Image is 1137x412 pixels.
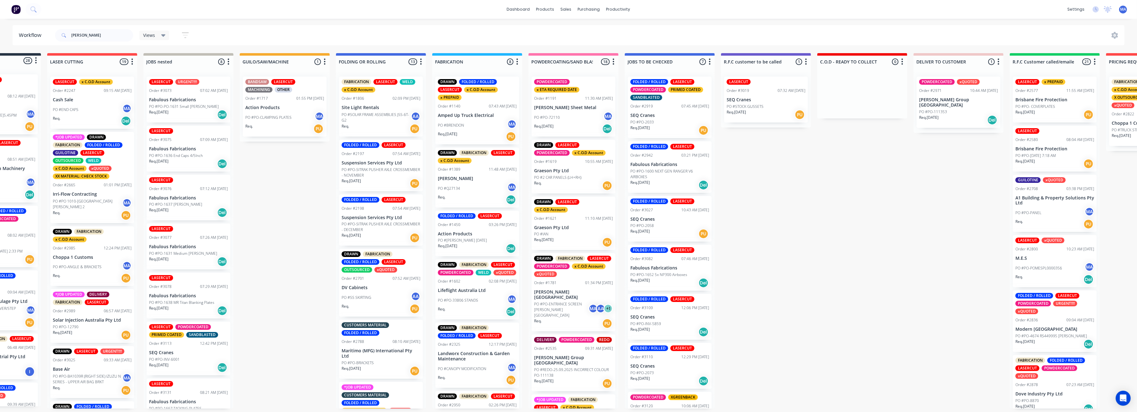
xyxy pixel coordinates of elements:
div: GUILOTINE [1015,177,1041,183]
p: PO #PO-PO-1631 Small [PERSON_NAME] [149,104,219,109]
div: 10:44 AM [DATE] [970,88,998,93]
div: xQUOTED [1112,103,1134,108]
div: 09:15 AM [DATE] [104,88,132,93]
div: POWDERCOATED [534,79,570,85]
div: PU [1084,159,1094,169]
div: FABRICATION [555,256,585,261]
div: LASERCUTURGENT!!!!Order #307307:02 AM [DATE]Fabulous FabricationsPO #PO-PO-1631 Small [PERSON_NAM... [147,77,230,123]
div: FABRICATION [74,229,104,234]
p: PO #PO-1600 NEXT GEN RANGER V6 AIRBOXES [630,168,709,180]
div: FOLDED / ROLLEDLASERCUTPOWDERCOATEDPRIMED COATEDSANDBLASTEDOrder #291907:45 AM [DATE]SEQ CranesPO... [628,77,712,138]
div: LASERCUT [271,79,295,85]
div: DRAWN [534,142,553,148]
p: PO #BRENDON [438,123,464,128]
p: Req. [DATE] [630,125,650,131]
p: Req. [DATE] [534,123,553,129]
div: LASERCUT [555,199,579,205]
div: Del [121,116,131,126]
p: PO #STOCK GUSSETS [727,104,764,109]
p: Req. [DATE] [438,243,457,249]
div: MA [315,112,324,121]
p: Brisbane Fire Protection [1015,97,1094,103]
div: x C.O.D Account [534,207,568,213]
div: Order #2665 [53,182,75,188]
div: x PREPAID [1042,79,1065,85]
div: FOLDED / ROLLEDLASERCUTOrder #308207:46 AM [DATE]Fabulous FabricationsPO #PO-1652 5x NP300 Airbox... [628,245,712,291]
p: Req. [53,210,60,216]
div: xQUOTED [1042,238,1064,243]
div: LASERCUT [382,259,406,265]
div: DRAWNFOLDED / ROLLEDLASERCUTx C.O.D Accountx PREPAIDOrder #114007:43 AM [DATE]Amped Up Truck Elec... [435,77,519,144]
div: 07:43 AM [DATE] [489,103,517,109]
p: Req. [DATE] [630,229,650,234]
p: M.E.S [1015,256,1094,261]
div: LASERCUTx PREPAIDOrder #257711:55 AM [DATE]Brisbane Fire ProtectionPO #PO- COVERPLATESReq.[DATE]PU [1013,77,1097,123]
div: LASERCUTOrder #301907:32 AM [DATE]SEQ CranesPO #STOCK GUSSETSReq.[DATE]PU [724,77,808,123]
div: DRAWNFABRICATIONx C.O.D AccountOrder #298512:24 PM [DATE]Choppa 1 CustomsPO #PO-ANGLE & BRACKETSM... [50,226,134,286]
div: SANDBLASTED [630,95,662,100]
p: Fabulous Fabrications [149,244,228,249]
p: SEQ Cranes [727,97,805,103]
div: POWDERCOATEDxQUOTEDOrder #297110:44 AM [DATE][PERSON_NAME] Group [GEOGRAPHIC_DATA]PO #PO-111353Re... [917,77,1000,128]
div: 07:46 AM [DATE] [681,256,709,262]
div: DRAWN [87,134,106,140]
p: Req. [DATE] [630,180,650,185]
div: xQUOTED [957,79,980,85]
div: FABRICATION [342,79,371,85]
div: PU [506,132,516,142]
div: Order #2197 [342,151,364,157]
div: Order #2580 [1015,137,1038,143]
p: PO #END CAPS [53,107,78,113]
div: Order #1140 [438,103,460,109]
p: PO #PO-SITRAK PUSHER AXLE CROSSMEMBER - NOVEMBER [342,167,420,178]
p: PO #PO-72110 [534,115,560,120]
p: Req. [53,116,60,121]
div: Del [217,110,227,120]
div: POWDERCOATED [919,79,955,85]
div: Order #1717 [245,96,268,101]
div: Order #2822 [1112,111,1134,117]
div: PU [602,181,612,191]
div: *JOB UPDATED [53,134,85,140]
div: Del [506,244,516,254]
p: Graeson Pty Ltd [534,225,613,230]
div: xQUOTED [89,166,112,171]
div: 03:38 PM [DATE] [1066,186,1094,192]
div: 07:54 AM [DATE] [393,206,420,211]
div: URGENT!!!! [175,79,199,85]
div: PU [795,110,805,120]
div: GUILOTINE [53,150,78,156]
div: POWDERCOATEDx ETA REQUIRED DATEOrder #119111:30 AM [DATE][PERSON_NAME] Sheet MetalPO #PO-72110MAR... [532,77,615,137]
div: DRAWNFABRICATIONLASERCUTPOWDERCOATEDx C.O.D AccountxQUOTEDOrder #178101:34 PM [DATE][PERSON_NAME]... [532,253,615,331]
div: BANDSAW [245,79,269,85]
p: Graeson Pty Ltd [534,168,613,173]
div: DRAWN [342,251,361,257]
img: Factory [11,5,21,14]
div: Order #1621 [534,216,557,221]
div: GUILOTINExQUOTEDOrder #270803:38 PM [DATE]A1 Building & Property Solutions Pty LtdPO #PO-PANELMAR... [1013,175,1097,232]
div: Del [217,208,227,218]
div: WELD [86,158,101,163]
div: FOLDED / ROLLED [342,197,379,203]
div: Order #2800 [1015,246,1038,252]
p: [PERSON_NAME] Sheet Metal [534,105,613,110]
div: 07:09 AM [DATE] [200,137,228,143]
div: POWDERCOATED [534,150,570,156]
div: 08:04 AM [DATE] [1066,137,1094,143]
div: LASERCUT [382,197,406,203]
div: PU [1084,219,1094,229]
div: LASERCUTOrder #258008:04 AM [DATE]Brisbane Fire ProtectionPO #PO-[DATE] 7:18 AMReq.[DATE]PU [1013,126,1097,172]
div: FOLDED / ROLLEDLASERCUTOrder #294203:21 PM [DATE]Fabulous FabricationsPO #PO-1600 NEXT GEN RANGER... [628,141,712,193]
p: Req. [DATE] [919,115,939,120]
div: FOLDED / ROLLED [630,247,668,253]
div: Del [987,115,997,125]
div: FABRICATION [363,251,393,257]
p: PO #Q27134 [438,186,460,191]
p: PO #PO-SITRAK PUSHER AXLE CROSSMEMBER - DECEMBER [342,221,420,233]
div: MA [122,261,132,270]
div: LASERCUT [670,79,694,85]
div: Order #2577 [1015,88,1038,93]
div: MACHINING [245,87,273,93]
p: Action Products [245,105,324,110]
p: Req. [DATE] [438,131,457,137]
